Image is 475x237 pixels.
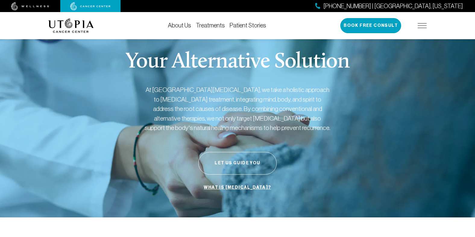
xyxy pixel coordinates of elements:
a: [PHONE_NUMBER] | [GEOGRAPHIC_DATA], [US_STATE] [315,2,463,11]
a: About Us [168,22,191,29]
p: At [GEOGRAPHIC_DATA][MEDICAL_DATA], we take a holistic approach to [MEDICAL_DATA] treatment, inte... [144,85,331,133]
a: Patient Stories [230,22,266,29]
a: Treatments [196,22,225,29]
img: wellness [11,2,49,11]
img: icon-hamburger [418,23,427,28]
button: Let Us Guide You [198,152,277,175]
button: Book Free Consult [340,18,401,33]
span: [PHONE_NUMBER] | [GEOGRAPHIC_DATA], [US_STATE] [323,2,463,11]
img: cancer center [70,2,111,11]
p: Your Alternative Solution [125,51,349,73]
img: logo [48,18,94,33]
a: What is [MEDICAL_DATA]? [202,182,272,193]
